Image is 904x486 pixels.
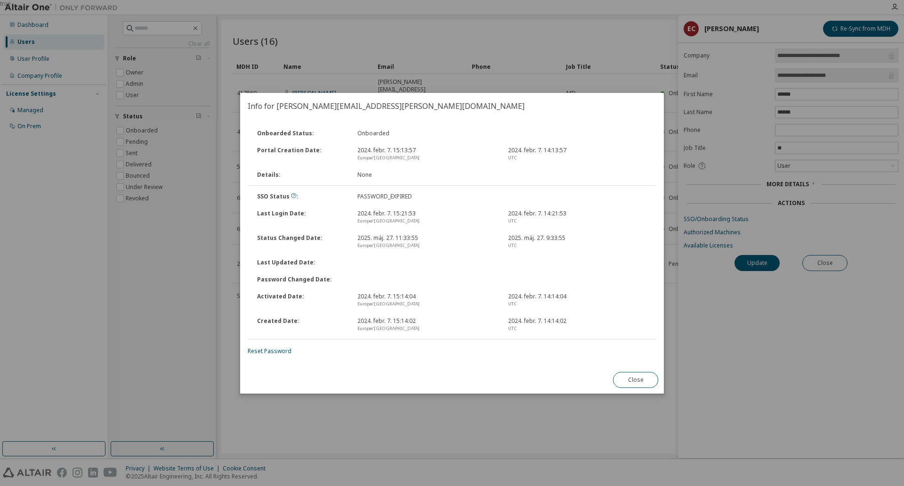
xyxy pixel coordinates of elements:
[502,293,653,308] div: 2024. febr. 7. 14:14:04
[251,193,352,200] div: SSO Status :
[508,154,647,162] div: UTC
[502,147,653,162] div: 2024. febr. 7. 14:13:57
[251,293,352,308] div: Activated Date :
[251,171,352,179] div: Details :
[357,154,497,162] div: Europe/[GEOGRAPHIC_DATA]
[352,147,502,162] div: 2024. febr. 7. 15:13:57
[251,210,352,225] div: Last Login Date :
[508,325,647,332] div: UTC
[357,217,497,225] div: Europe/[GEOGRAPHIC_DATA]
[352,234,502,249] div: 2025. máj. 27. 11:33:55
[502,317,653,332] div: 2024. febr. 7. 14:14:02
[240,93,664,119] h2: Info for [PERSON_NAME][EMAIL_ADDRESS][PERSON_NAME][DOMAIN_NAME]
[248,347,291,355] a: Reset Password
[251,259,352,266] div: Last Updated Date :
[352,130,502,137] div: Onboarded
[508,242,647,249] div: UTC
[251,130,352,137] div: Onboarded Status :
[352,193,502,200] div: PASSWORD_EXPIRED
[508,300,647,308] div: UTC
[352,171,502,179] div: None
[357,300,497,308] div: Europe/[GEOGRAPHIC_DATA]
[502,234,653,249] div: 2025. máj. 27. 9:33:55
[357,242,497,249] div: Europe/[GEOGRAPHIC_DATA]
[352,210,502,225] div: 2024. febr. 7. 15:21:53
[352,293,502,308] div: 2024. febr. 7. 15:14:04
[251,276,352,283] div: Password Changed Date :
[502,210,653,225] div: 2024. febr. 7. 14:21:53
[508,217,647,225] div: UTC
[251,317,352,332] div: Created Date :
[357,325,497,332] div: Europe/[GEOGRAPHIC_DATA]
[251,147,352,162] div: Portal Creation Date :
[251,234,352,249] div: Status Changed Date :
[352,317,502,332] div: 2024. febr. 7. 15:14:02
[613,372,658,388] button: Close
